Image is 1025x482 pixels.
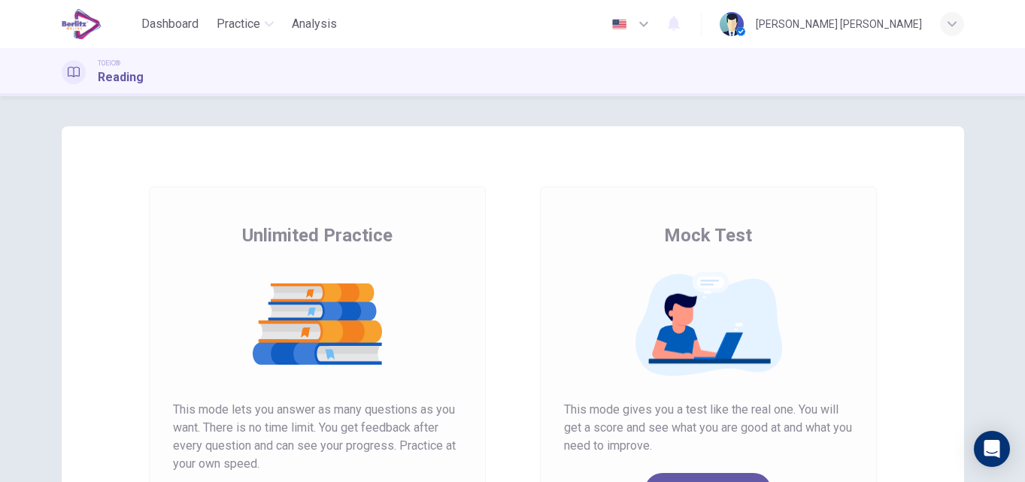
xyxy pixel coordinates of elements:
h1: Reading [98,68,144,86]
span: This mode lets you answer as many questions as you want. There is no time limit. You get feedback... [173,401,462,473]
span: Practice [217,15,260,33]
a: EduSynch logo [62,9,136,39]
div: [PERSON_NAME] [PERSON_NAME] [756,15,922,33]
button: Dashboard [135,11,205,38]
img: Profile picture [720,12,744,36]
div: Open Intercom Messenger [974,431,1010,467]
span: This mode gives you a test like the real one. You will get a score and see what you are good at a... [564,401,853,455]
span: TOEIC® [98,58,120,68]
img: en [610,19,629,30]
button: Analysis [286,11,343,38]
button: Practice [211,11,280,38]
span: Analysis [292,15,337,33]
span: Dashboard [141,15,199,33]
img: EduSynch logo [62,9,102,39]
span: Mock Test [664,223,752,247]
span: Unlimited Practice [242,223,393,247]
